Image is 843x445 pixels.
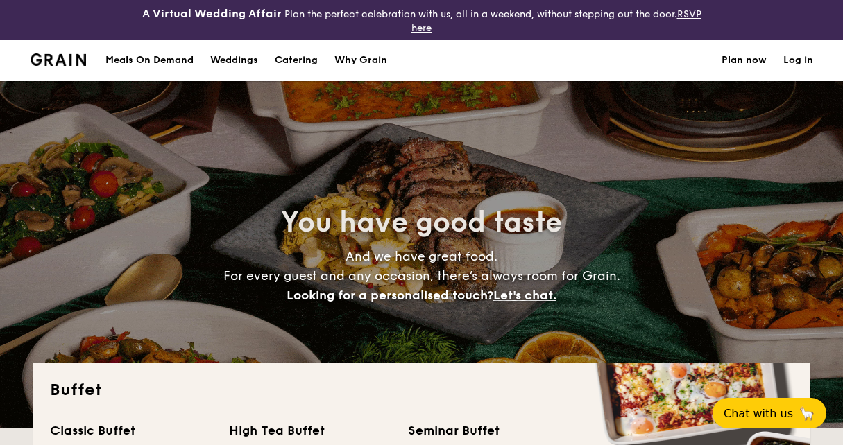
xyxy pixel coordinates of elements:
[799,405,815,421] span: 🦙
[142,6,282,22] h4: A Virtual Wedding Affair
[50,379,794,401] h2: Buffet
[105,40,194,81] div: Meals On Demand
[210,40,258,81] div: Weddings
[31,53,87,66] a: Logotype
[223,249,620,303] span: And we have great food. For every guest and any occasion, there’s always room for Grain.
[275,40,318,81] h1: Catering
[141,6,703,34] div: Plan the perfect celebration with us, all in a weekend, without stepping out the door.
[229,421,391,440] div: High Tea Buffet
[713,398,826,428] button: Chat with us🦙
[266,40,326,81] a: Catering
[31,53,87,66] img: Grain
[493,288,556,303] span: Let's chat.
[202,40,266,81] a: Weddings
[50,421,212,440] div: Classic Buffet
[722,40,767,81] a: Plan now
[97,40,202,81] a: Meals On Demand
[287,288,493,303] span: Looking for a personalised touch?
[326,40,395,81] a: Why Grain
[783,40,813,81] a: Log in
[408,421,570,440] div: Seminar Buffet
[281,206,562,239] span: You have good taste
[724,407,793,420] span: Chat with us
[334,40,387,81] div: Why Grain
